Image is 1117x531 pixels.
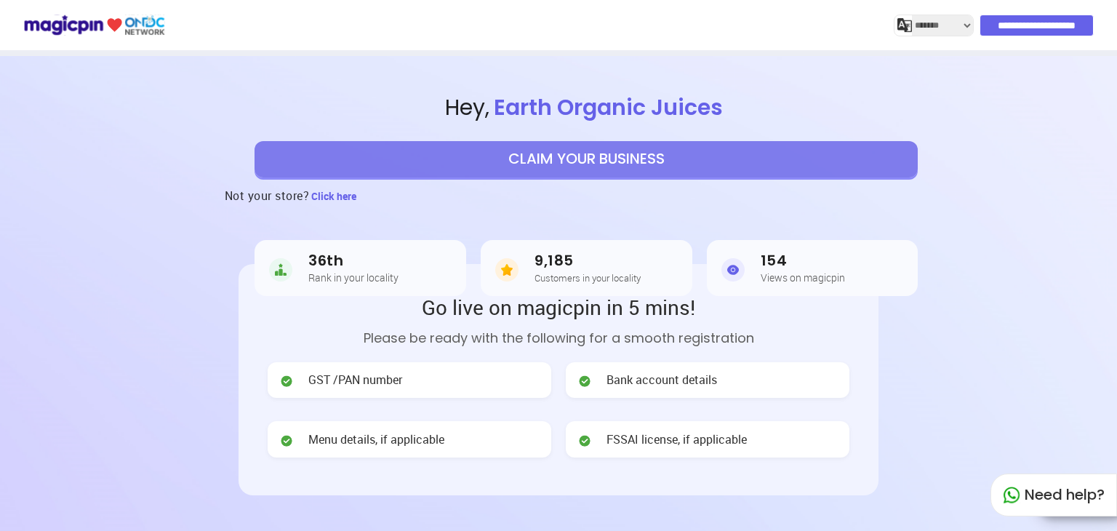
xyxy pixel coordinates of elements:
[311,189,356,203] span: Click here
[1003,487,1020,504] img: whatapp_green.7240e66a.svg
[308,431,444,448] span: Menu details, if applicable
[606,372,717,388] span: Bank account details
[308,252,399,269] h3: 36th
[577,374,592,388] img: check
[990,474,1117,516] div: Need help?
[56,92,1117,124] span: Hey ,
[269,255,292,284] img: Rank
[761,272,845,283] h5: Views on magicpin
[897,18,912,33] img: j2MGCQAAAABJRU5ErkJggg==
[255,141,918,177] button: CLAIM YOUR BUSINESS
[606,431,747,448] span: FSSAI license, if applicable
[279,434,294,448] img: check
[577,434,592,448] img: check
[495,255,519,284] img: Customers
[535,273,641,283] h5: Customers in your locality
[268,293,849,321] h2: Go live on magicpin in 5 mins!
[225,177,310,214] h3: Not your store?
[308,272,399,283] h5: Rank in your locality
[721,255,745,284] img: Views
[279,374,294,388] img: check
[308,372,402,388] span: GST /PAN number
[23,12,165,38] img: ondc-logo-new-small.8a59708e.svg
[535,252,641,269] h3: 9,185
[489,92,727,123] span: Earth Organic Juices
[268,328,849,348] p: Please be ready with the following for a smooth registration
[761,252,845,269] h3: 154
